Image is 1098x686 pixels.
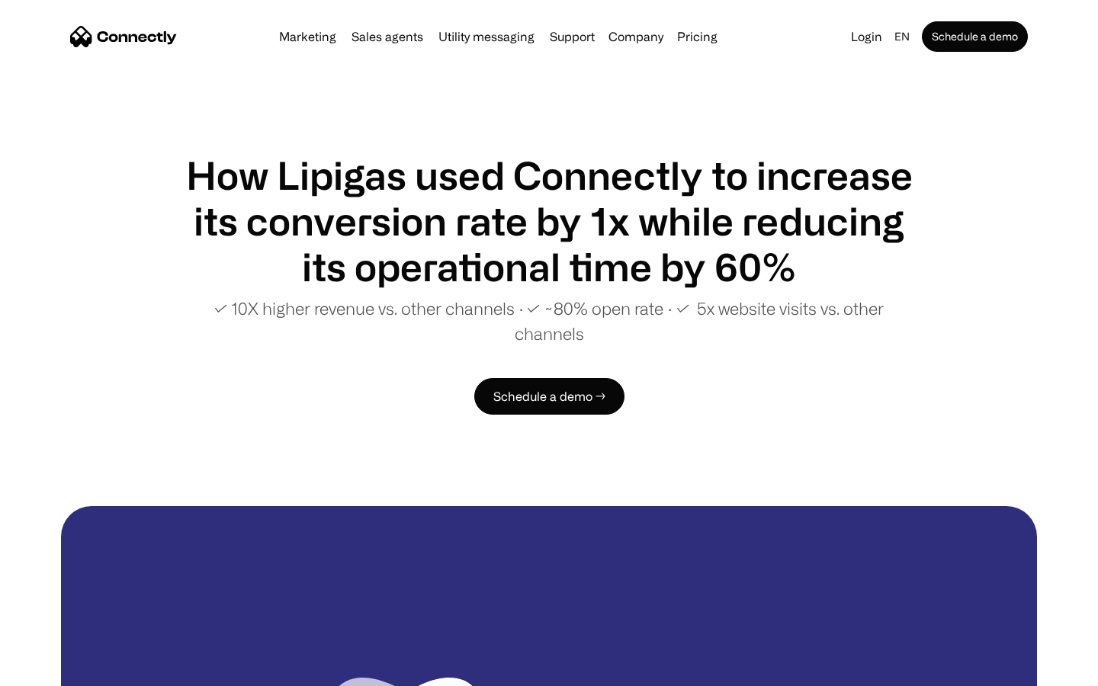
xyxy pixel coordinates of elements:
a: Support [544,30,601,43]
a: Login [845,26,888,47]
ul: Language list [30,659,91,681]
a: Sales agents [345,30,429,43]
a: Utility messaging [432,30,541,43]
a: Marketing [273,30,342,43]
aside: Language selected: English [15,658,91,681]
a: Schedule a demo [922,21,1028,52]
p: ✓ 10X higher revenue vs. other channels ∙ ✓ ~80% open rate ∙ ✓ 5x website visits vs. other channels [183,296,915,346]
div: Company [608,26,663,47]
div: en [894,26,910,47]
a: Pricing [671,30,724,43]
a: Schedule a demo → [474,378,624,415]
h1: How Lipigas used Connectly to increase its conversion rate by 1x while reducing its operational t... [183,152,915,290]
